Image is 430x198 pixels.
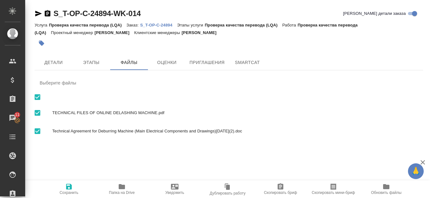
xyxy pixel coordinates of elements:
p: Клиентские менеджеры [134,30,182,35]
p: Этапы услуги [177,23,205,27]
span: Выбрать все вложенные папки [31,125,44,138]
span: Приглашения [190,59,225,67]
button: Скопировать ссылку [44,10,51,17]
a: S_T-OP-C-24894 [140,22,177,27]
p: Заказ: [127,23,140,27]
div: TECHNICAL FILES OF ONLINE DELASHING MACHINE.pdf [35,104,423,122]
button: 🙏 [408,163,424,179]
span: 11 [11,112,23,118]
button: Добавить тэг [35,36,48,50]
span: Этапы [76,59,106,67]
p: [PERSON_NAME] [182,30,221,35]
span: 🙏 [410,165,421,178]
span: Technical Agreement for Deburring Machine (Main Electrical Components and Drawings)[DATE](2).doc [52,128,418,134]
span: SmartCat [232,59,263,67]
p: S_T-OP-C-24894 [140,23,177,27]
button: Скопировать ссылку для ЯМессенджера [35,10,42,17]
span: Детали [38,59,69,67]
span: Выбрать все вложенные папки [31,106,44,119]
p: Работа [282,23,298,27]
p: Проверка качества перевода (LQA) [49,23,126,27]
p: Услуга [35,23,49,27]
div: Выберите файлы [35,75,423,90]
span: [PERSON_NAME] детали заказа [343,10,406,17]
a: 11 [2,110,24,126]
p: Проверка качества перевода (LQA) [205,23,282,27]
a: S_T-OP-C-24894-WK-014 [54,9,141,18]
div: Technical Agreement for Deburring Machine (Main Electrical Components and Drawings)[DATE](2).doc [35,122,423,140]
span: TECHNICAL FILES OF ONLINE DELASHING MACHINE.pdf [52,110,418,116]
span: Оценки [152,59,182,67]
p: [PERSON_NAME] [94,30,134,35]
span: Файлы [114,59,144,67]
p: Проектный менеджер [51,30,94,35]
